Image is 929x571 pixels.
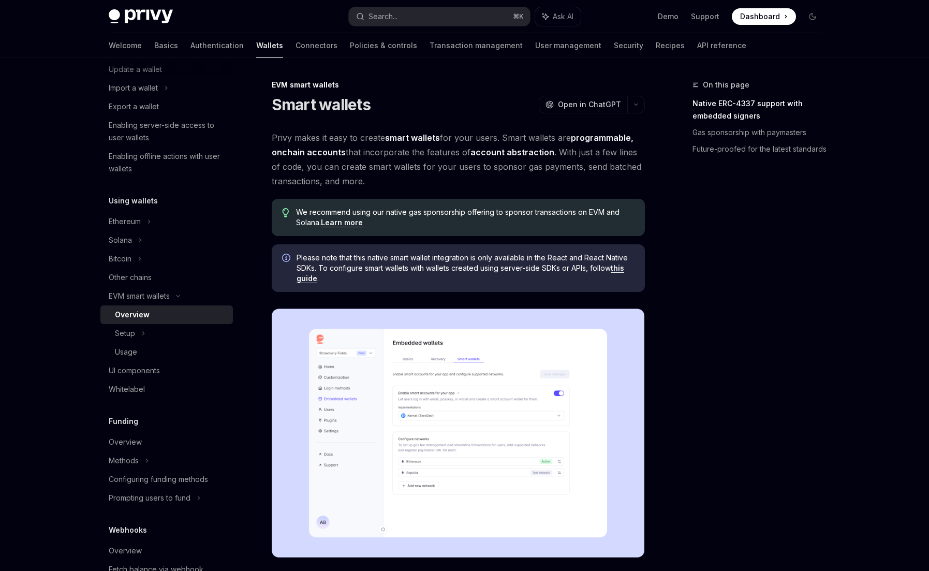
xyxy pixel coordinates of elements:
a: Security [614,33,643,58]
a: Usage [100,343,233,361]
div: Search... [368,10,397,23]
a: Export a wallet [100,97,233,116]
a: Enabling server-side access to user wallets [100,116,233,147]
a: Support [691,11,719,22]
svg: Info [282,254,292,264]
div: Prompting users to fund [109,492,190,504]
div: Other chains [109,271,152,284]
a: Overview [100,433,233,451]
span: Privy makes it easy to create for your users. Smart wallets are that incorporate the features of ... [272,130,645,188]
svg: Tip [282,208,289,217]
span: Ask AI [553,11,573,22]
span: On this page [703,79,749,91]
div: Configuring funding methods [109,473,208,486]
a: Welcome [109,33,142,58]
div: UI components [109,364,160,377]
button: Toggle dark mode [804,8,821,25]
a: Configuring funding methods [100,470,233,489]
a: Dashboard [732,8,796,25]
a: User management [535,33,601,58]
div: Overview [109,545,142,557]
a: account abstraction [470,147,554,158]
div: Overview [109,436,142,448]
a: Learn more [321,218,363,227]
img: dark logo [109,9,173,24]
a: Demo [658,11,679,22]
div: Setup [115,327,135,340]
span: We recommend using our native gas sponsorship offering to sponsor transactions on EVM and Solana. [296,207,634,228]
strong: smart wallets [385,133,440,143]
span: Please note that this native smart wallet integration is only available in the React and React Na... [297,253,635,284]
button: Ask AI [535,7,581,26]
a: Overview [100,541,233,560]
a: Authentication [190,33,244,58]
div: Bitcoin [109,253,131,265]
div: Whitelabel [109,383,145,396]
a: Policies & controls [350,33,417,58]
h5: Webhooks [109,524,147,536]
a: Basics [154,33,178,58]
h5: Using wallets [109,195,158,207]
div: Import a wallet [109,82,158,94]
h5: Funding [109,415,138,428]
a: Gas sponsorship with paymasters [692,124,829,141]
button: Open in ChatGPT [539,96,627,113]
div: EVM smart wallets [272,80,645,90]
div: Enabling server-side access to user wallets [109,119,227,144]
a: Other chains [100,268,233,287]
a: Enabling offline actions with user wallets [100,147,233,178]
a: Transaction management [430,33,523,58]
a: Whitelabel [100,380,233,399]
span: ⌘ K [513,12,524,21]
a: Wallets [256,33,283,58]
h1: Smart wallets [272,95,371,114]
div: Ethereum [109,215,141,228]
div: EVM smart wallets [109,290,170,302]
a: Recipes [656,33,685,58]
div: Export a wallet [109,100,159,113]
div: Solana [109,234,132,246]
button: Search...⌘K [349,7,530,26]
a: Overview [100,305,233,324]
div: Overview [115,309,150,321]
div: Usage [115,346,137,358]
div: Methods [109,455,139,467]
a: UI components [100,361,233,380]
a: Native ERC-4337 support with embedded signers [692,95,829,124]
a: Future-proofed for the latest standards [692,141,829,157]
img: Sample enable smart wallets [272,309,645,558]
span: Dashboard [740,11,780,22]
a: API reference [697,33,746,58]
span: Open in ChatGPT [558,99,621,110]
a: Connectors [296,33,337,58]
div: Enabling offline actions with user wallets [109,150,227,175]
